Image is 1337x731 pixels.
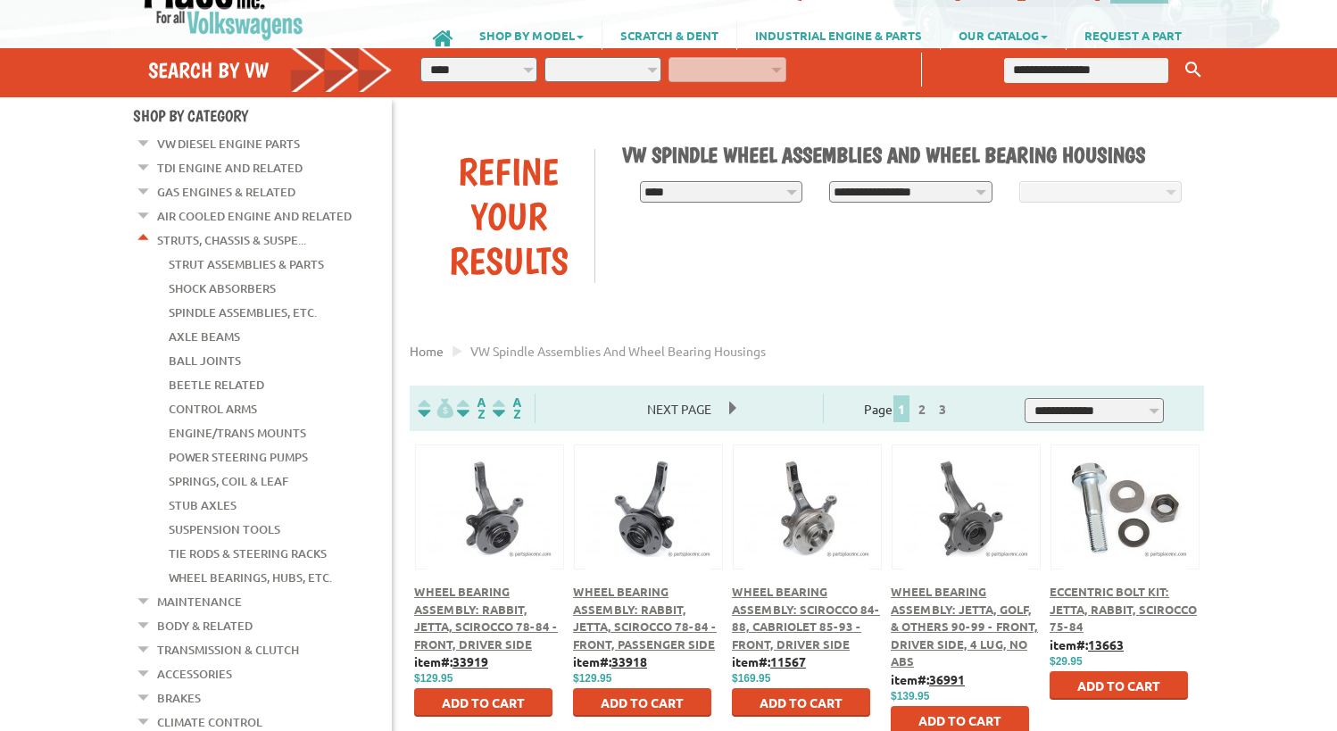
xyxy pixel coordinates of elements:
[601,694,684,710] span: Add to Cart
[732,584,880,652] a: Wheel Bearing Assembly: Scirocco 84-88, Cabriolet 85-93 - Front, Driver Side
[169,253,324,276] a: Strut Assemblies & Parts
[573,688,711,717] button: Add to Cart
[169,277,276,300] a: Shock Absorbers
[461,20,602,50] a: SHOP BY MODEL
[169,301,317,324] a: Spindle Assemblies, Etc.
[414,672,453,685] span: $129.95
[169,349,241,372] a: Ball Joints
[157,686,201,710] a: Brakes
[169,445,308,469] a: Power Steering Pumps
[442,694,525,710] span: Add to Cart
[169,542,327,565] a: Tie Rods & Steering Racks
[148,57,393,83] h4: Search by VW
[941,20,1066,50] a: OUR CATALOG
[1077,677,1160,694] span: Add to Cart
[891,690,929,702] span: $139.95
[169,566,332,589] a: Wheel Bearings, Hubs, Etc.
[1067,20,1200,50] a: REQUEST A PART
[573,672,611,685] span: $129.95
[157,132,300,155] a: VW Diesel Engine Parts
[157,156,303,179] a: TDI Engine and Related
[169,397,257,420] a: Control Arms
[157,228,306,252] a: Struts, Chassis & Suspe...
[489,398,525,419] img: Sort by Sales Rank
[169,518,280,541] a: Suspension Tools
[414,584,558,652] a: Wheel Bearing Assembly: Rabbit, Jetta, Scirocco 78-84 - Front, Driver Side
[157,638,299,661] a: Transmission & Clutch
[732,688,870,717] button: Add to Cart
[410,343,444,359] a: Home
[934,401,951,417] a: 3
[157,180,295,204] a: Gas Engines & Related
[629,395,729,422] span: Next Page
[1050,636,1124,652] b: item#:
[602,20,736,50] a: SCRATCH & DENT
[760,694,843,710] span: Add to Cart
[929,671,965,687] u: 36991
[823,394,993,423] div: Page
[732,672,770,685] span: $169.95
[629,401,729,417] a: Next Page
[573,653,647,669] b: item#:
[157,614,253,637] a: Body & Related
[470,343,766,359] span: VW spindle assemblies and wheel bearing housings
[414,653,488,669] b: item#:
[770,653,806,669] u: 11567
[169,421,306,444] a: Engine/Trans Mounts
[891,671,965,687] b: item#:
[169,494,237,517] a: Stub Axles
[133,106,392,125] h4: Shop By Category
[611,653,647,669] u: 33918
[157,662,232,685] a: Accessories
[1180,55,1207,85] button: Keyword Search
[891,584,1038,669] a: Wheel Bearing Assembly: Jetta, Golf, & Others 90-99 - Front, Driver Side, 4 lug, No ABS
[169,469,288,493] a: Springs, Coil & Leaf
[157,590,242,613] a: Maintenance
[414,688,552,717] button: Add to Cart
[622,142,1192,168] h1: VW Spindle Wheel Assemblies and Wheel Bearing Housings
[573,584,717,652] a: Wheel Bearing Assembly: Rabbit, Jetta, Scirocco 78-84 - Front, Passenger Side
[737,20,940,50] a: INDUSTRIAL ENGINE & PARTS
[1050,671,1188,700] button: Add to Cart
[918,712,1001,728] span: Add to Cart
[914,401,930,417] a: 2
[453,398,489,419] img: Sort by Headline
[893,395,909,422] span: 1
[157,204,352,228] a: Air Cooled Engine and Related
[169,373,264,396] a: Beetle Related
[1050,655,1083,668] span: $29.95
[418,398,453,419] img: filterpricelow.svg
[1050,584,1197,634] a: Eccentric Bolt Kit: Jetta, Rabbit, Scirocco 75-84
[732,653,806,669] b: item#:
[169,325,240,348] a: Axle Beams
[1088,636,1124,652] u: 13663
[453,653,488,669] u: 33919
[423,149,594,283] div: Refine Your Results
